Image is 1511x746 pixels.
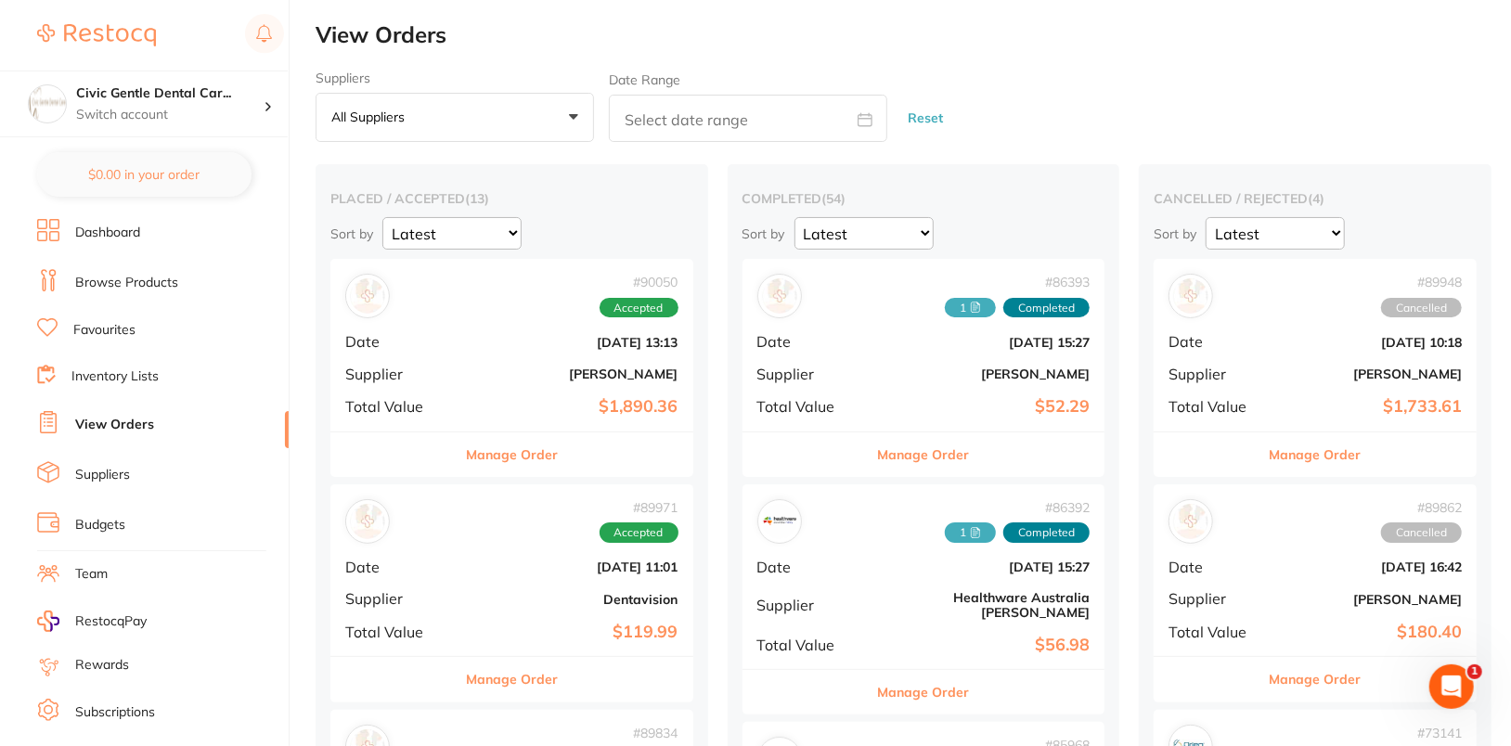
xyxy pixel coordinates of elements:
[1381,298,1462,318] span: Cancelled
[345,333,451,350] span: Date
[609,72,680,87] label: Date Range
[878,397,1090,417] b: $52.29
[757,333,863,350] span: Date
[1003,298,1090,318] span: Completed
[466,335,678,350] b: [DATE] 13:13
[1276,592,1462,607] b: [PERSON_NAME]
[902,94,949,143] button: Reset
[466,592,678,607] b: Dentavision
[945,500,1090,515] span: # 86392
[76,84,264,103] h4: Civic Gentle Dental Care
[330,259,693,477] div: Henry Schein Halas#90050AcceptedDate[DATE] 13:13Supplier[PERSON_NAME]Total Value$1,890.36Manage O...
[1154,225,1196,242] p: Sort by
[75,416,154,434] a: View Orders
[1173,278,1208,314] img: Henry Schein Halas
[316,71,594,85] label: Suppliers
[466,657,558,701] button: Manage Order
[37,611,147,632] a: RestocqPay
[757,559,863,575] span: Date
[1003,522,1090,543] span: Completed
[877,432,969,477] button: Manage Order
[330,484,693,702] div: Dentavision#89971AcceptedDate[DATE] 11:01SupplierDentavisionTotal Value$119.99Manage Order
[877,670,969,714] button: Manage Order
[75,612,147,631] span: RestocqPay
[316,22,1511,48] h2: View Orders
[600,522,678,543] span: Accepted
[945,522,996,543] span: Received
[1169,333,1261,350] span: Date
[757,398,863,415] span: Total Value
[878,590,1090,620] b: Healthware Australia [PERSON_NAME]
[1173,504,1208,539] img: Henry Schein Halas
[466,397,678,417] b: $1,890.36
[330,190,693,207] h2: placed / accepted ( 13 )
[75,466,130,484] a: Suppliers
[466,559,678,574] b: [DATE] 11:01
[1429,664,1474,709] iframe: Intercom live chat
[762,278,797,314] img: Adam Dental
[600,726,678,740] span: # 89834
[1276,335,1462,350] b: [DATE] 10:18
[600,275,678,289] span: # 90050
[345,559,451,575] span: Date
[75,656,129,675] a: Rewards
[29,85,66,122] img: Civic Gentle Dental Care
[71,367,159,386] a: Inventory Lists
[1270,432,1362,477] button: Manage Order
[600,298,678,318] span: Accepted
[1169,590,1261,607] span: Supplier
[878,367,1090,381] b: [PERSON_NAME]
[75,703,155,722] a: Subscriptions
[331,109,412,125] p: All suppliers
[350,278,385,314] img: Henry Schein Halas
[1276,367,1462,381] b: [PERSON_NAME]
[1270,657,1362,701] button: Manage Order
[76,106,264,124] p: Switch account
[1276,623,1462,642] b: $180.40
[878,559,1090,574] b: [DATE] 15:27
[75,224,140,242] a: Dashboard
[345,624,451,640] span: Total Value
[345,590,451,607] span: Supplier
[1276,559,1462,574] b: [DATE] 16:42
[345,366,451,382] span: Supplier
[466,623,678,642] b: $119.99
[345,398,451,415] span: Total Value
[37,611,59,632] img: RestocqPay
[1154,190,1477,207] h2: cancelled / rejected ( 4 )
[609,95,887,142] input: Select date range
[1381,500,1462,515] span: # 89862
[743,225,785,242] p: Sort by
[466,367,678,381] b: [PERSON_NAME]
[1169,398,1261,415] span: Total Value
[743,190,1105,207] h2: completed ( 54 )
[466,432,558,477] button: Manage Order
[330,225,373,242] p: Sort by
[1387,726,1462,740] span: # 73141
[75,274,178,292] a: Browse Products
[1169,624,1261,640] span: Total Value
[757,366,863,382] span: Supplier
[37,152,252,197] button: $0.00 in your order
[1169,366,1261,382] span: Supplier
[1467,664,1482,679] span: 1
[1381,522,1462,543] span: Cancelled
[600,500,678,515] span: # 89971
[762,504,797,539] img: Healthware Australia Ridley
[75,516,125,534] a: Budgets
[878,335,1090,350] b: [DATE] 15:27
[37,14,156,57] a: Restocq Logo
[757,597,863,613] span: Supplier
[73,321,136,340] a: Favourites
[37,24,156,46] img: Restocq Logo
[1381,275,1462,289] span: # 89948
[1276,397,1462,417] b: $1,733.61
[350,504,385,539] img: Dentavision
[945,298,996,318] span: Received
[757,637,863,653] span: Total Value
[878,636,1090,655] b: $56.98
[1169,559,1261,575] span: Date
[75,565,108,584] a: Team
[316,93,594,143] button: All suppliers
[945,275,1090,289] span: # 86393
